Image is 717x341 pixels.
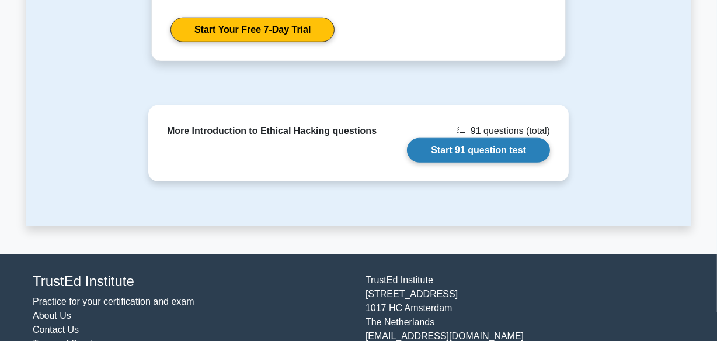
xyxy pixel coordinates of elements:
[407,138,550,163] a: Start 91 question test
[33,311,71,321] a: About Us
[33,297,194,306] a: Practice for your certification and exam
[33,325,79,335] a: Contact Us
[170,18,335,42] a: Start Your Free 7-Day Trial
[33,273,351,290] h4: TrustEd Institute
